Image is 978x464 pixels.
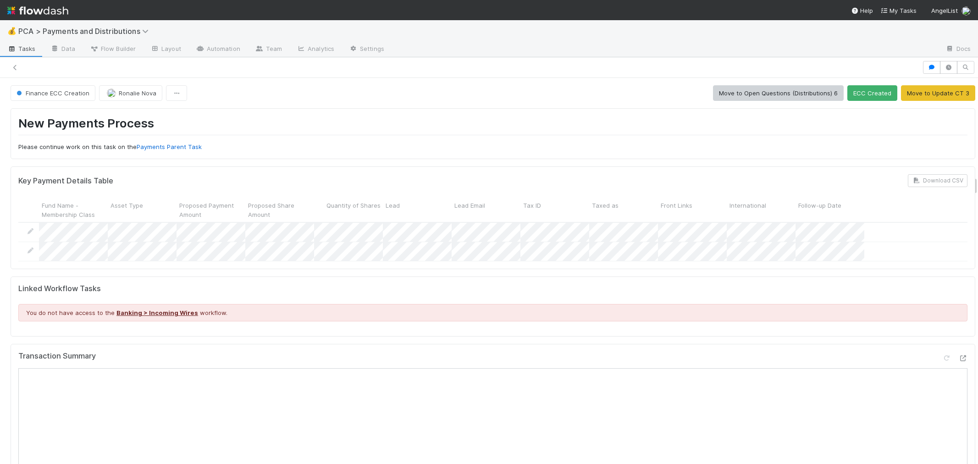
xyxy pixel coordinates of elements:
[245,198,314,221] div: Proposed Share Amount
[18,27,153,36] span: PCA > Payments and Distributions
[7,44,36,53] span: Tasks
[107,88,116,98] img: avatar_0d9988fd-9a15-4cc7-ad96-88feab9e0fa9.png
[116,309,198,316] a: Banking > Incoming Wires
[11,85,95,101] button: Finance ECC Creation
[713,85,844,101] button: Move to Open Questions (Distributions) 6
[938,42,978,57] a: Docs
[851,6,873,15] div: Help
[961,6,971,16] img: avatar_0d9988fd-9a15-4cc7-ad96-88feab9e0fa9.png
[18,143,967,152] p: Please continue work on this task on the
[289,42,342,57] a: Analytics
[908,174,967,187] button: Download CSV
[18,352,96,361] h5: Transaction Summary
[847,85,897,101] button: ECC Created
[727,198,796,221] div: International
[143,42,188,57] a: Layout
[383,198,452,221] div: Lead
[880,7,917,14] span: My Tasks
[43,42,83,57] a: Data
[342,42,392,57] a: Settings
[880,6,917,15] a: My Tasks
[99,85,162,101] button: Ronalie Nova
[901,85,975,101] button: Move to Update CT 3
[18,116,967,135] h1: New Payments Process
[83,42,143,57] a: Flow Builder
[188,42,248,57] a: Automation
[18,284,967,293] h5: Linked Workflow Tasks
[7,27,17,35] span: 💰
[589,198,658,221] div: Taxed as
[18,177,113,186] h5: Key Payment Details Table
[248,42,289,57] a: Team
[931,7,958,14] span: AngelList
[520,198,589,221] div: Tax ID
[90,44,136,53] span: Flow Builder
[658,198,727,221] div: Front Links
[119,89,156,97] span: Ronalie Nova
[452,198,520,221] div: Lead Email
[18,304,967,321] div: You do not have access to the workflow.
[314,198,383,221] div: Quantity of Shares
[7,3,68,18] img: logo-inverted-e16ddd16eac7371096b0.svg
[15,89,89,97] span: Finance ECC Creation
[137,143,202,150] a: Payments Parent Task
[177,198,245,221] div: Proposed Payment Amount
[796,198,864,221] div: Follow-up Date
[108,198,177,221] div: Asset Type
[39,198,108,221] div: Fund Name - Membership Class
